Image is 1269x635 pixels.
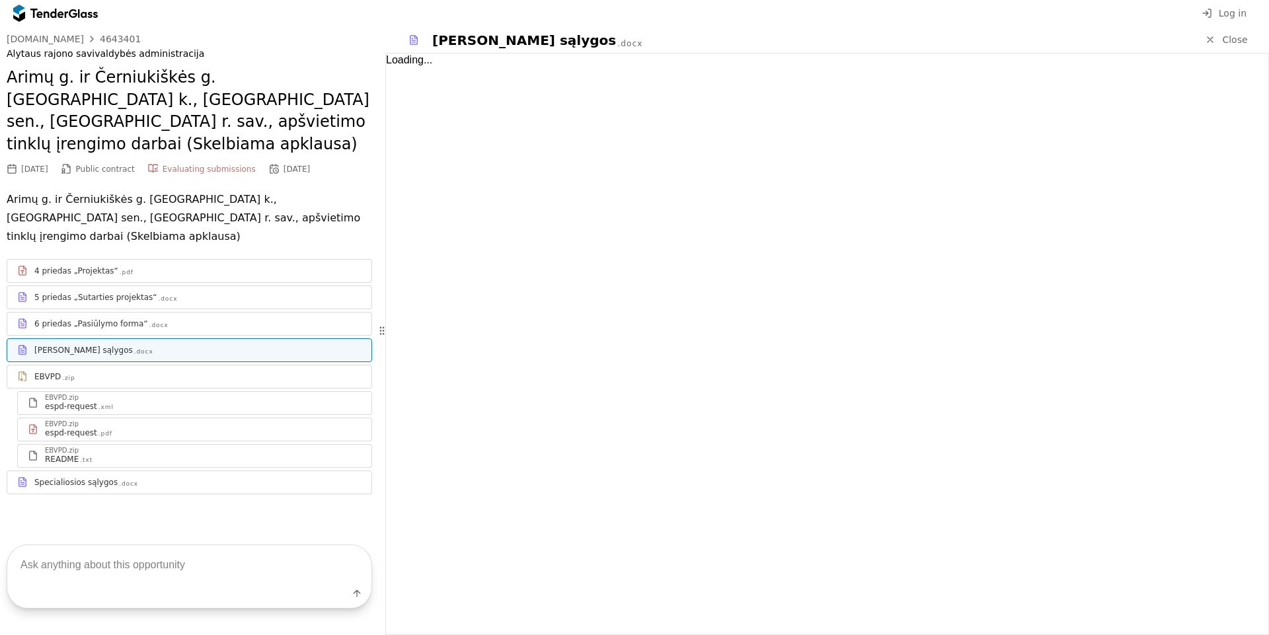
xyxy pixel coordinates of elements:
a: EBVPD.zip [7,365,372,389]
a: 5 priedas „Sutarties projektas“.docx [7,285,372,309]
div: .xml [98,403,114,412]
div: 4 priedas „Projektas“ [34,266,118,276]
div: [DATE] [284,165,311,174]
p: Arimų g. ir Černiukiškės g. [GEOGRAPHIC_DATA] k., [GEOGRAPHIC_DATA] sen., [GEOGRAPHIC_DATA] r. sa... [7,190,372,246]
a: EBVPD.zipREADME.txt [17,444,372,468]
div: .pdf [120,268,134,277]
div: .docx [149,321,169,330]
a: EBVPD.zipespd-request.pdf [17,418,372,441]
div: EBVPD.zip [45,447,79,454]
div: Alytaus rajono savivaldybės administracija [7,48,372,59]
div: espd-request [45,401,97,412]
a: 4 priedas „Projektas“.pdf [7,259,372,283]
div: EBVPD [34,371,61,382]
a: Close [1197,32,1256,48]
div: 5 priedas „Sutarties projektas“ [34,292,157,303]
div: README [45,454,79,465]
div: espd-request [45,428,97,438]
h2: Arimų g. ir Černiukiškės g. [GEOGRAPHIC_DATA] k., [GEOGRAPHIC_DATA] sen., [GEOGRAPHIC_DATA] r. sa... [7,67,372,155]
a: EBVPD.zipespd-request.xml [17,391,372,415]
div: EBVPD.zip [45,394,79,401]
div: .txt [80,456,93,465]
div: Loading... [386,54,1268,634]
a: [DOMAIN_NAME]4643401 [7,34,141,44]
div: 6 priedas „Pasiūlymo forma“ [34,318,148,329]
div: 4643401 [100,34,141,44]
div: .pdf [98,430,112,438]
div: .docx [119,480,138,488]
span: Public contract [76,165,135,174]
div: Specialiosios sąlygos [34,477,118,488]
a: [PERSON_NAME] sąlygos.docx [7,338,372,362]
div: .docx [617,38,642,50]
span: Log in [1219,8,1247,19]
div: [DATE] [21,165,48,174]
button: Log in [1198,5,1250,22]
div: EBVPD.zip [45,421,79,428]
div: .docx [134,348,153,356]
div: .zip [62,374,75,383]
div: [DOMAIN_NAME] [7,34,84,44]
div: .docx [159,295,178,303]
a: Specialiosios sąlygos.docx [7,470,372,494]
div: [PERSON_NAME] sąlygos [432,31,616,50]
span: Close [1222,34,1247,45]
a: 6 priedas „Pasiūlymo forma“.docx [7,312,372,336]
span: Evaluating submissions [163,165,256,174]
div: [PERSON_NAME] sąlygos [34,345,133,355]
